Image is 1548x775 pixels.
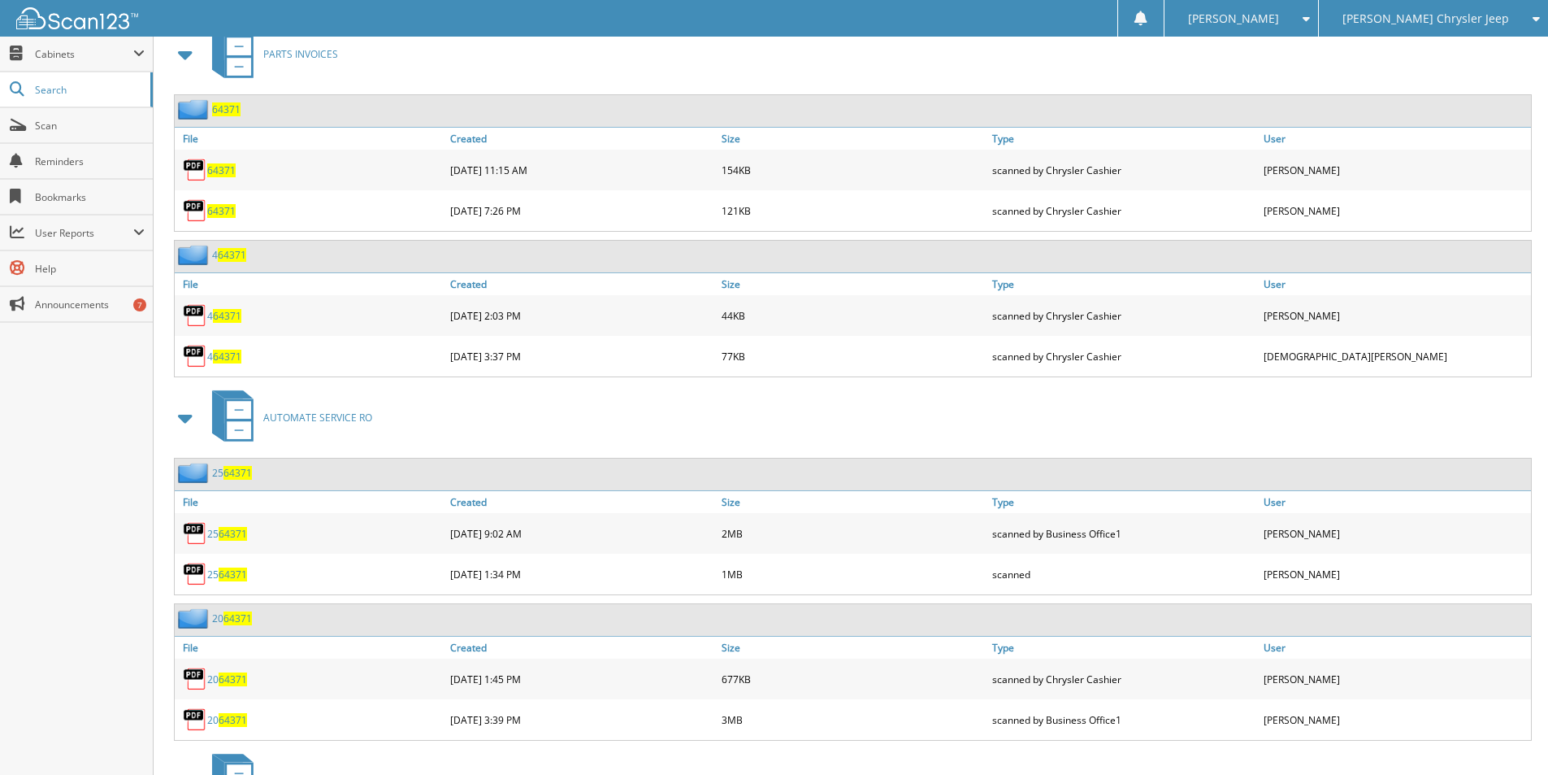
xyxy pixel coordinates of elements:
span: 64371 [223,612,252,625]
img: PDF.png [183,562,207,586]
span: Reminders [35,155,145,168]
img: PDF.png [183,708,207,732]
div: [DEMOGRAPHIC_DATA][PERSON_NAME] [1260,340,1531,372]
div: scanned by Chrysler Cashier [988,340,1260,372]
a: User [1260,128,1531,150]
span: [PERSON_NAME] [1188,14,1279,24]
span: Bookmarks [35,190,145,204]
span: 64371 [223,466,252,480]
a: User [1260,491,1531,513]
img: PDF.png [183,521,207,546]
span: 64371 [213,350,241,364]
div: [PERSON_NAME] [1260,299,1531,332]
a: 2564371 [212,466,252,480]
div: 77KB [718,340,989,372]
a: Type [988,128,1260,150]
a: Size [718,491,989,513]
a: Type [988,637,1260,659]
a: Type [988,273,1260,295]
a: Size [718,128,989,150]
div: scanned by Chrysler Cashier [988,663,1260,695]
img: folder2.png [178,608,212,629]
a: Size [718,273,989,295]
span: Help [35,262,145,276]
div: [PERSON_NAME] [1260,154,1531,186]
div: scanned by Chrysler Cashier [988,299,1260,332]
a: Type [988,491,1260,513]
a: 2564371 [207,527,247,541]
div: [DATE] 11:15 AM [446,154,718,186]
img: PDF.png [183,198,207,223]
div: [PERSON_NAME] [1260,517,1531,550]
span: 64371 [219,673,247,686]
a: Created [446,273,718,295]
a: 2564371 [207,568,247,581]
a: 2064371 [212,612,252,625]
a: Created [446,637,718,659]
img: scan123-logo-white.svg [16,7,138,29]
a: 64371 [207,163,236,177]
a: File [175,637,446,659]
div: 3MB [718,703,989,736]
span: 64371 [219,568,247,581]
span: 64371 [219,713,247,727]
a: Created [446,491,718,513]
div: [PERSON_NAME] [1260,663,1531,695]
span: 64371 [218,248,246,262]
div: [DATE] 3:39 PM [446,703,718,736]
div: scanned [988,558,1260,590]
a: 64371 [212,102,241,116]
a: PARTS INVOICES [202,22,338,86]
a: 2064371 [207,713,247,727]
img: PDF.png [183,158,207,182]
span: Cabinets [35,47,133,61]
a: Created [446,128,718,150]
div: scanned by Chrysler Cashier [988,194,1260,227]
img: PDF.png [183,303,207,328]
div: [DATE] 3:37 PM [446,340,718,372]
a: File [175,491,446,513]
span: Scan [35,119,145,133]
div: [DATE] 7:26 PM [446,194,718,227]
div: [PERSON_NAME] [1260,703,1531,736]
span: PARTS INVOICES [263,47,338,61]
div: [DATE] 9:02 AM [446,517,718,550]
div: 2MB [718,517,989,550]
div: [PERSON_NAME] [1260,558,1531,590]
div: scanned by Chrysler Cashier [988,154,1260,186]
a: 64371 [207,204,236,218]
div: scanned by Business Office1 [988,703,1260,736]
a: User [1260,637,1531,659]
img: folder2.png [178,463,212,483]
div: 677KB [718,663,989,695]
div: [DATE] 1:34 PM [446,558,718,590]
div: 7 [133,298,146,311]
a: File [175,128,446,150]
div: 1MB [718,558,989,590]
span: Announcements [35,298,145,311]
div: 121KB [718,194,989,227]
div: 44KB [718,299,989,332]
a: 464371 [207,350,241,364]
img: PDF.png [183,667,207,691]
span: AUTOMATE SERVICE RO [263,411,372,425]
a: File [175,273,446,295]
div: scanned by Business Office1 [988,517,1260,550]
span: User Reports [35,226,133,240]
span: Search [35,83,142,97]
span: 64371 [219,527,247,541]
div: [DATE] 1:45 PM [446,663,718,695]
a: User [1260,273,1531,295]
img: folder2.png [178,99,212,120]
span: [PERSON_NAME] Chrysler Jeep [1342,14,1509,24]
div: 154KB [718,154,989,186]
img: folder2.png [178,245,212,265]
div: [PERSON_NAME] [1260,194,1531,227]
a: Size [718,637,989,659]
span: 64371 [213,309,241,323]
a: AUTOMATE SERVICE RO [202,385,372,450]
a: 464371 [212,248,246,262]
